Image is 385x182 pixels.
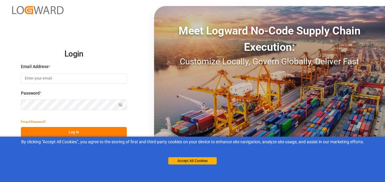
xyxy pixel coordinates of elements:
span: Password [21,90,40,96]
div: Meet Logward No-Code Supply Chain Execution: [154,23,385,55]
span: Email Address [21,63,48,70]
button: Forgot Password? [21,116,46,127]
button: Accept All Cookies [168,157,217,164]
h2: Login [21,44,127,64]
div: By clicking "Accept All Cookies”, you agree to the storing of first and third-party cookies on yo... [4,139,381,145]
img: Logward_new_orange.png [12,6,64,14]
div: Customize Locally, Govern Globally, Deliver Fast [154,55,385,68]
button: Log In [21,127,127,138]
input: Enter your email [21,73,127,84]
